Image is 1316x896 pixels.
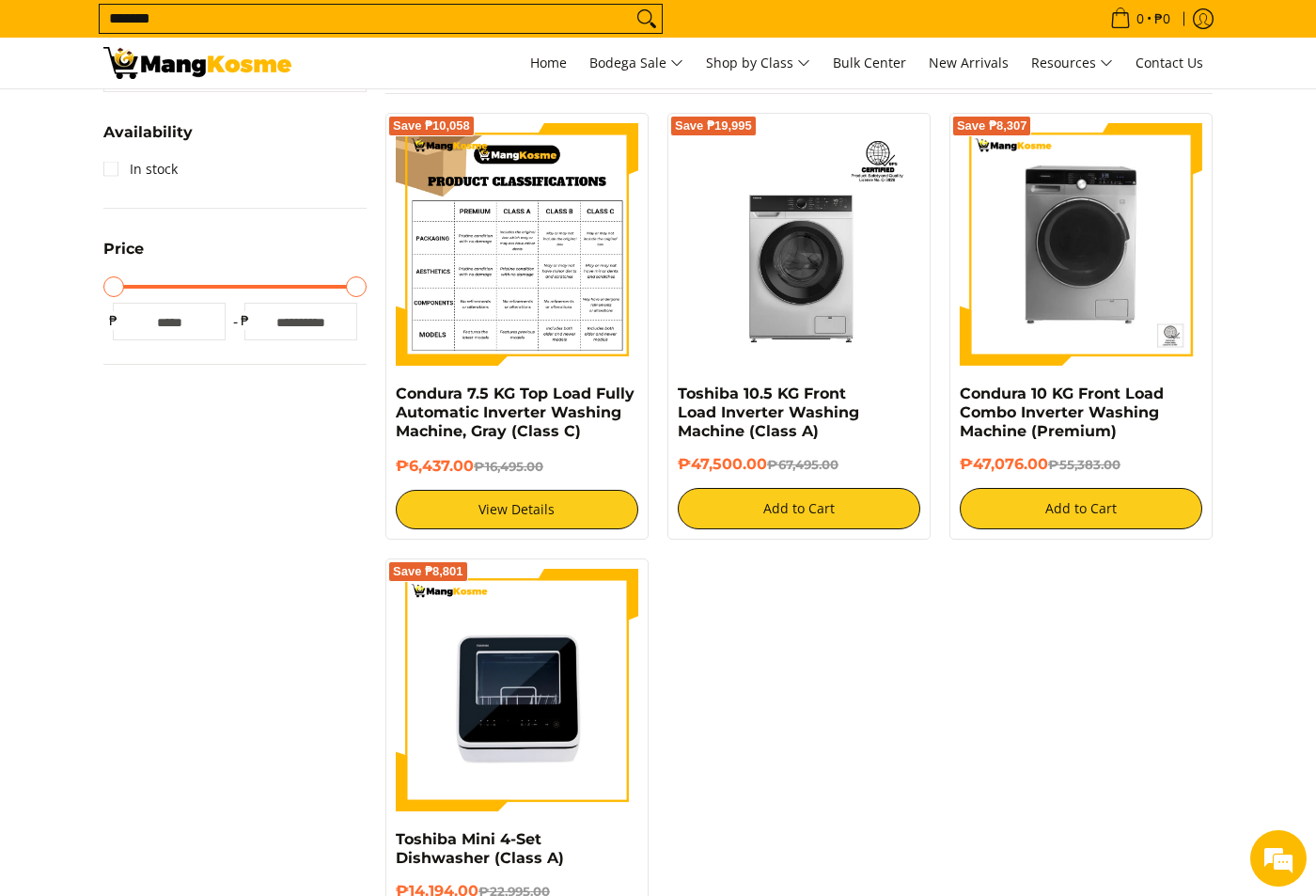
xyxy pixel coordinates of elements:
del: ₱55,383.00 [1048,457,1120,472]
img: Toshiba Mini 4-Set Dishwasher (Class A) [396,569,638,811]
a: Toshiba Mini 4-Set Dishwasher (Class A) [396,830,564,867]
span: Price [103,242,144,257]
span: 0 [1134,12,1147,25]
span: ₱0 [1151,12,1173,25]
a: Home [521,38,576,88]
button: Add to Cart [678,488,920,529]
button: Search [632,5,662,33]
img: Condura 7.5 KG Top Load Fully Automatic Inverter Washing Machine, Gray (Class C) - 0 [396,123,638,366]
img: Condura 10 KG Front Load Combo Inverter Washing Machine (Premium) [960,123,1202,366]
a: Bodega Sale [580,38,693,88]
span: Contact Us [1136,54,1203,71]
a: View Details [396,490,638,529]
span: Save ₱10,058 [393,120,470,132]
div: Minimize live chat window [308,9,353,55]
span: Bulk Center [833,54,906,71]
span: Home [530,54,567,71]
a: Resources [1022,38,1122,88]
a: New Arrivals [919,38,1018,88]
a: Bulk Center [823,38,916,88]
del: ₱67,495.00 [767,457,838,472]
span: Resources [1031,52,1113,75]
span: We are offline. Please leave us a message. [39,237,328,427]
a: Toshiba 10.5 KG Front Load Inverter Washing Machine (Class A) [678,385,859,440]
img: Search: 23 results found for &quot;washing&quot; | Mang Kosme [103,47,291,79]
a: Contact Us [1126,38,1213,88]
span: ₱ [235,311,254,330]
span: Availability [103,125,193,140]
a: Condura 10 KG Front Load Combo Inverter Washing Machine (Premium) [960,385,1164,440]
textarea: Type your message and click 'Submit' [9,513,358,579]
a: In stock [103,154,178,184]
span: Shop by Class [706,52,810,75]
h6: ₱47,076.00 [960,455,1202,474]
h6: ₱47,500.00 [678,455,920,474]
summary: Open [103,242,144,271]
img: Toshiba 10.5 KG Front Load Inverter Washing Machine (Class A) [678,123,920,366]
nav: Main Menu [310,38,1213,88]
del: ₱16,495.00 [474,459,543,474]
em: Submit [275,579,341,605]
span: Save ₱8,801 [393,566,463,577]
a: Condura 7.5 KG Top Load Fully Automatic Inverter Washing Machine, Gray (Class C) [396,385,634,440]
button: Add to Cart [960,488,1202,529]
span: • [1104,8,1176,29]
span: Save ₱8,307 [957,120,1027,132]
summary: Open [103,125,193,154]
h6: ₱6,437.00 [396,457,638,476]
a: Shop by Class [697,38,820,88]
span: ₱ [103,311,122,330]
span: Bodega Sale [589,52,683,75]
div: Leave a message [98,105,316,130]
span: Save ₱19,995 [675,120,752,132]
span: New Arrivals [929,54,1009,71]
